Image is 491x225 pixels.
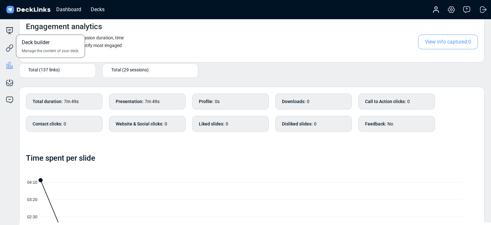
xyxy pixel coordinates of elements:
span: 0s [215,99,220,104]
b: Website & Social clicks : [116,121,163,127]
b: Profile : [199,98,214,105]
h4: Engagement analytics [26,22,102,31]
span: Deck builder [22,39,50,48]
tspan: 02:30 [27,214,37,219]
h4: Time spent per slide [26,154,95,163]
div: Decks [88,5,108,13]
span: 0 [64,121,66,126]
b: Liked slides : [199,121,224,127]
tspan: 03:20 [27,197,37,202]
span: View info captured: 0 [418,35,478,49]
b: Total duration : [33,98,63,105]
span: No [387,121,393,126]
img: DeckLinks [5,5,51,14]
span: Total (29 sessions) [111,66,149,73]
b: Presentation : [116,98,144,105]
span: 0 [226,121,228,126]
div: Dashboard [53,5,84,13]
span: 0 [165,121,167,126]
tspan: 04:10 [27,180,37,185]
b: Call to Action clicks : [365,98,406,105]
b: Downloads : [282,98,306,105]
span: 0 [307,99,309,104]
b: Disliked slides : [282,121,313,127]
b: Feedback : [365,121,386,127]
span: 7m 49s [64,99,79,104]
span: Manage the content of your deck. [22,48,79,54]
b: Contact clicks : [33,121,62,127]
span: Total (137 links) [28,66,60,73]
span: 0 [314,121,316,126]
span: 7m 49s [145,99,160,104]
span: 0 [407,99,410,104]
